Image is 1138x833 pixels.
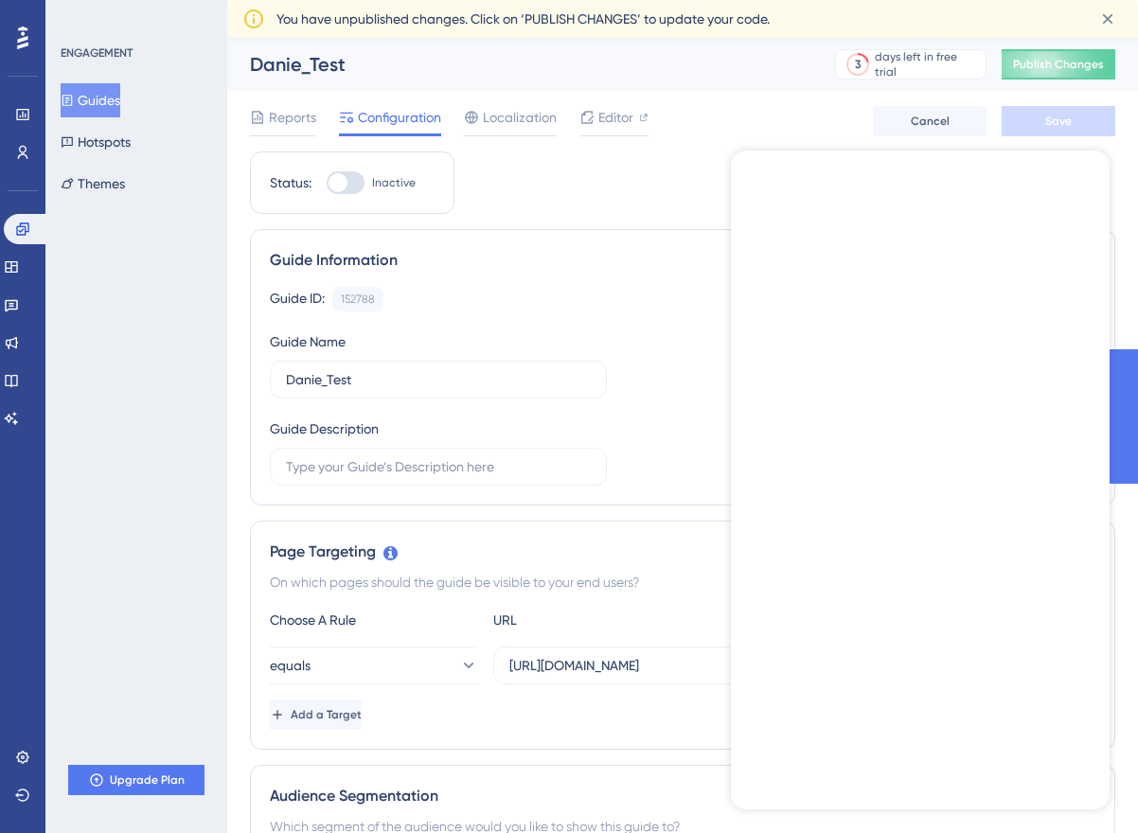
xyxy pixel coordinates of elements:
[358,106,441,129] span: Configuration
[270,417,379,440] div: Guide Description
[269,106,316,129] span: Reports
[493,609,702,631] div: URL
[372,175,416,190] span: Inactive
[270,785,1095,807] div: Audience Segmentation
[270,249,1095,272] div: Guide Information
[598,106,633,129] span: Editor
[270,609,478,631] div: Choose A Rule
[276,8,770,30] span: You have unpublished changes. Click on ‘PUBLISH CHANGES’ to update your code.
[270,571,1095,594] div: On which pages should the guide be visible to your end users?
[270,654,311,677] span: equals
[270,330,346,353] div: Guide Name
[341,292,375,307] div: 152788
[291,707,362,722] span: Add a Target
[270,287,325,311] div: Guide ID:
[286,456,591,477] input: Type your Guide’s Description here
[483,106,557,129] span: Localization
[731,151,1110,809] iframe: UserGuiding AI Assistant
[286,369,591,390] input: Type your Guide’s Name here
[110,772,185,788] span: Upgrade Plan
[509,655,814,676] input: yourwebsite.com/path
[270,171,311,194] div: Status:
[250,51,788,78] div: Danie_Test
[270,541,1095,563] div: Page Targeting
